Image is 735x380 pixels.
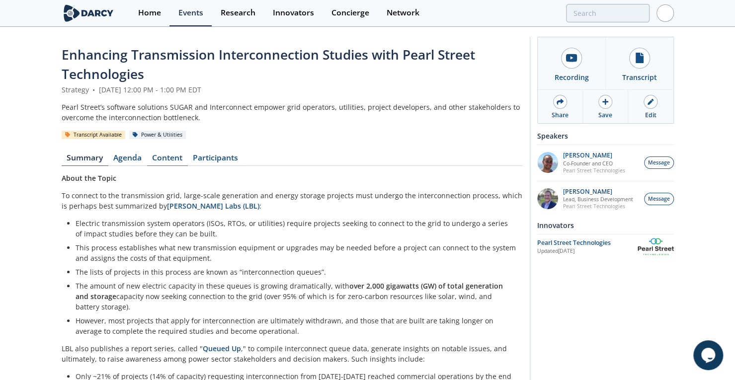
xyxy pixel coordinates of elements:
div: Home [138,9,161,17]
div: Share [552,111,569,120]
a: Queued Up [203,344,241,353]
a: Participants [188,154,244,166]
strong: About the Topic [62,173,116,183]
button: Message [644,193,674,205]
div: Save [598,111,612,120]
div: Updated [DATE] [537,247,638,255]
strong: over 2,000 gigawatts (GW) of total generation and storage [76,281,503,301]
p: [PERSON_NAME] [563,188,633,195]
a: [PERSON_NAME] Labs (LBL) [167,201,259,211]
div: Recording [554,72,588,82]
p: LBL also publishes a report series, called " ," to compile interconnect queue data, generate insi... [62,343,523,364]
div: Strategy [DATE] 12:00 PM - 1:00 PM EDT [62,84,523,95]
div: Innovators [537,217,674,234]
span: Enhancing Transmission Interconnection Studies with Pearl Street Technologies [62,46,475,83]
div: Edit [645,111,656,120]
a: Transcript [605,37,673,89]
img: 0efdb131-c400-4cb5-be47-c2734fd2efae [537,188,558,209]
iframe: chat widget [693,340,725,370]
img: 3635c58b-0edf-43be-a296-de07ee438c0f [537,152,558,173]
span: Message [648,159,670,167]
p: Co-Founder and CEO [563,160,625,167]
li: Electric transmission system operators (ISOs, RTOs, or utilities) require projects seeking to con... [76,218,516,239]
div: Transcript [622,72,657,82]
p: Lead, Business Development [563,196,633,203]
div: Network [387,9,419,17]
div: Innovators [273,9,314,17]
img: logo-wide.svg [62,4,116,22]
li: The amount of new electric capacity in these queues is growing dramatically, with capacity now se... [76,281,516,312]
p: [PERSON_NAME] [563,152,625,159]
a: Recording [538,37,606,89]
li: This process establishes what new transmission equipment or upgrades may be needed before a proje... [76,242,516,263]
p: Pearl Street Technologies [563,203,633,210]
li: The lists of projects in this process are known as “interconnection queues”. [76,267,516,277]
span: • [91,85,97,94]
p: Pearl Street Technologies [563,167,625,174]
div: Pearl Street Technologies [537,238,638,247]
span: Message [648,195,670,203]
img: Profile [656,4,674,22]
div: Events [178,9,203,17]
button: Message [644,156,674,169]
a: Pearl Street Technologies Updated[DATE] Pearl Street Technologies [537,238,674,255]
a: Summary [62,154,108,166]
img: Pearl Street Technologies [638,238,673,255]
div: Research [221,9,255,17]
div: Pearl Street’s software solutions SUGAR and Interconnect empower grid operators, utilities, proje... [62,102,523,123]
div: Power & Utilities [129,131,186,140]
p: To connect to the transmission grid, large-scale generation and energy storage projects must unde... [62,190,523,211]
div: Concierge [331,9,369,17]
div: Transcript Available [62,131,126,140]
div: Speakers [537,127,674,145]
input: Advanced Search [566,4,650,22]
a: Agenda [108,154,147,166]
li: However, most projects that apply for interconnection are ultimately withdrawn, and those that ar... [76,315,516,336]
a: Content [147,154,188,166]
a: Edit [628,90,673,123]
